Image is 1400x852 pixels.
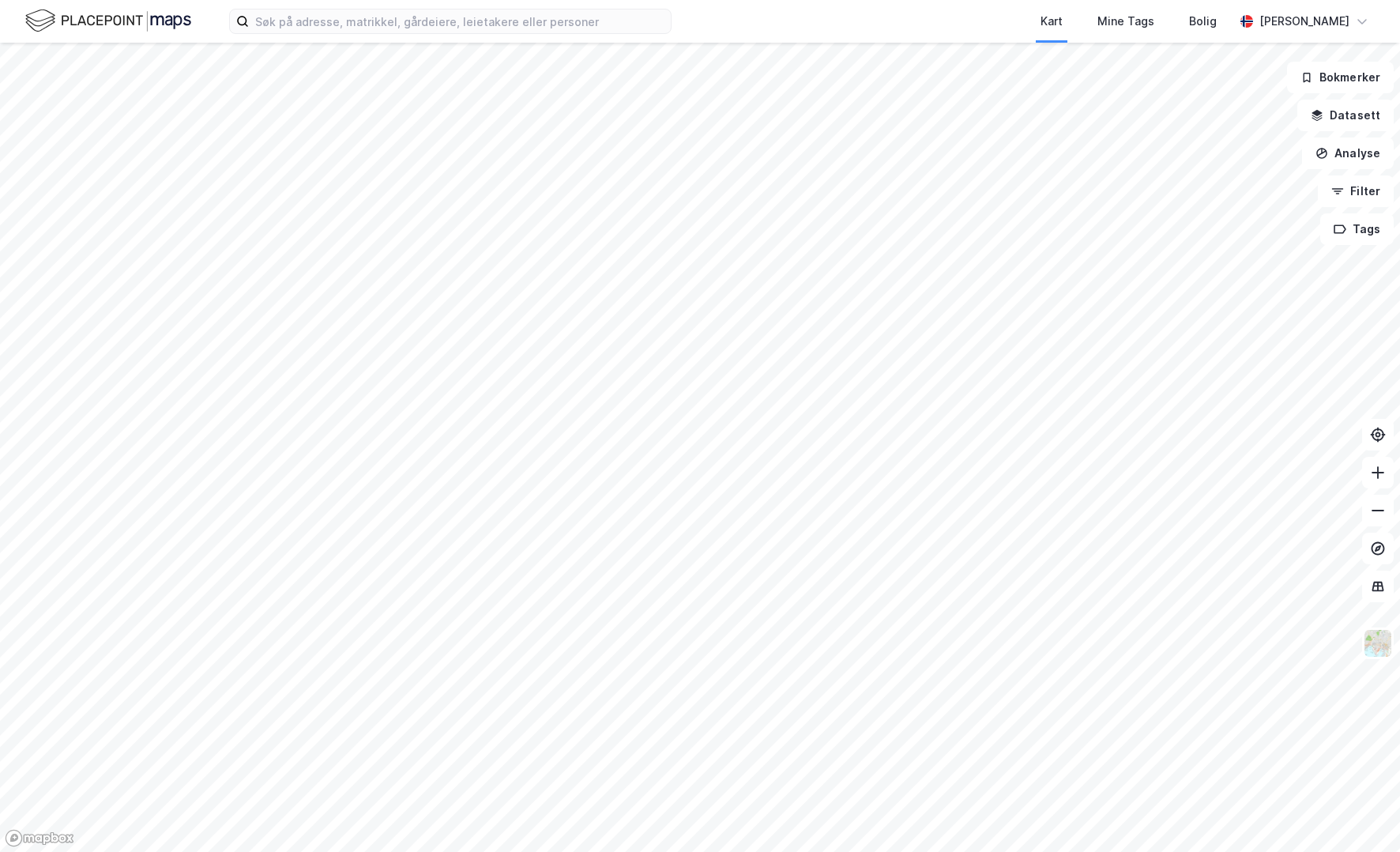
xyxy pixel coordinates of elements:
div: Kontrollprogram for chat [1321,776,1400,852]
div: [PERSON_NAME] [1259,12,1349,31]
div: Mine Tags [1097,12,1154,31]
input: Søk på adresse, matrikkel, gårdeiere, leietakere eller personer [249,9,671,33]
img: logo.f888ab2527a4732fd821a326f86c7f29.svg [25,7,191,35]
div: Bolig [1189,12,1217,31]
div: Kart [1041,12,1063,31]
iframe: Chat Widget [1321,776,1400,852]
